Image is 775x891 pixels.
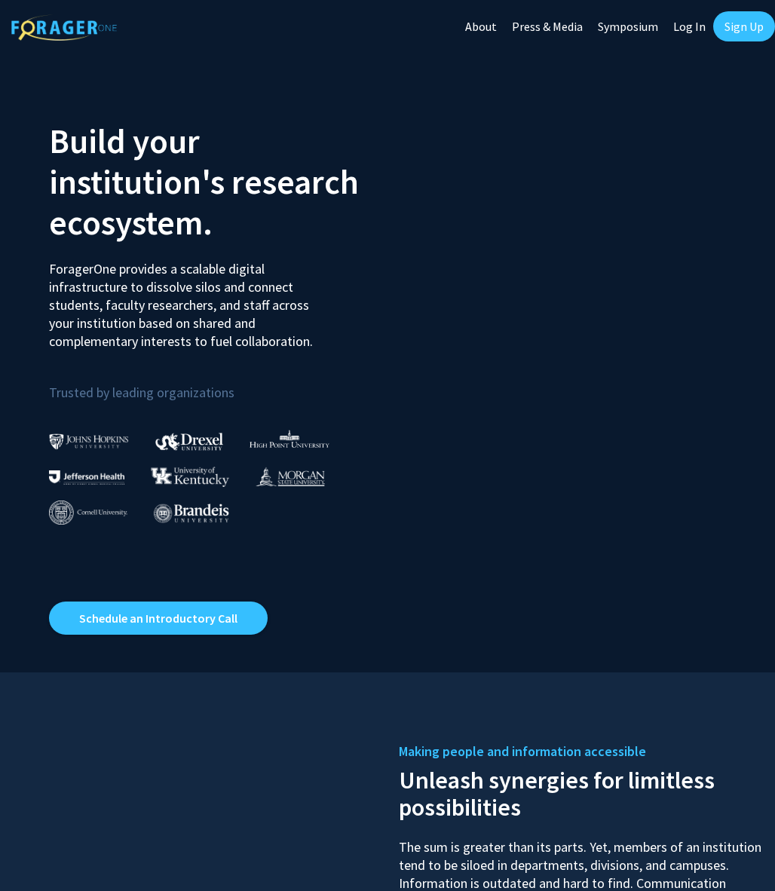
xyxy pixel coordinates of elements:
[250,430,329,448] img: High Point University
[49,363,376,404] p: Trusted by leading organizations
[155,433,223,450] img: Drexel University
[49,433,129,449] img: Johns Hopkins University
[154,504,229,522] img: Brandeis University
[11,14,117,41] img: ForagerOne Logo
[49,501,127,525] img: Cornell University
[49,602,268,635] a: Opens in a new tab
[399,763,764,821] h2: Unleash synergies for limitless possibilities
[399,740,764,763] h5: Making people and information accessible
[49,470,124,485] img: Thomas Jefferson University
[151,467,229,487] img: University of Kentucky
[49,249,337,351] p: ForagerOne provides a scalable digital infrastructure to dissolve silos and connect students, fac...
[49,121,376,243] h2: Build your institution's research ecosystem.
[713,11,775,41] a: Sign Up
[256,467,325,486] img: Morgan State University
